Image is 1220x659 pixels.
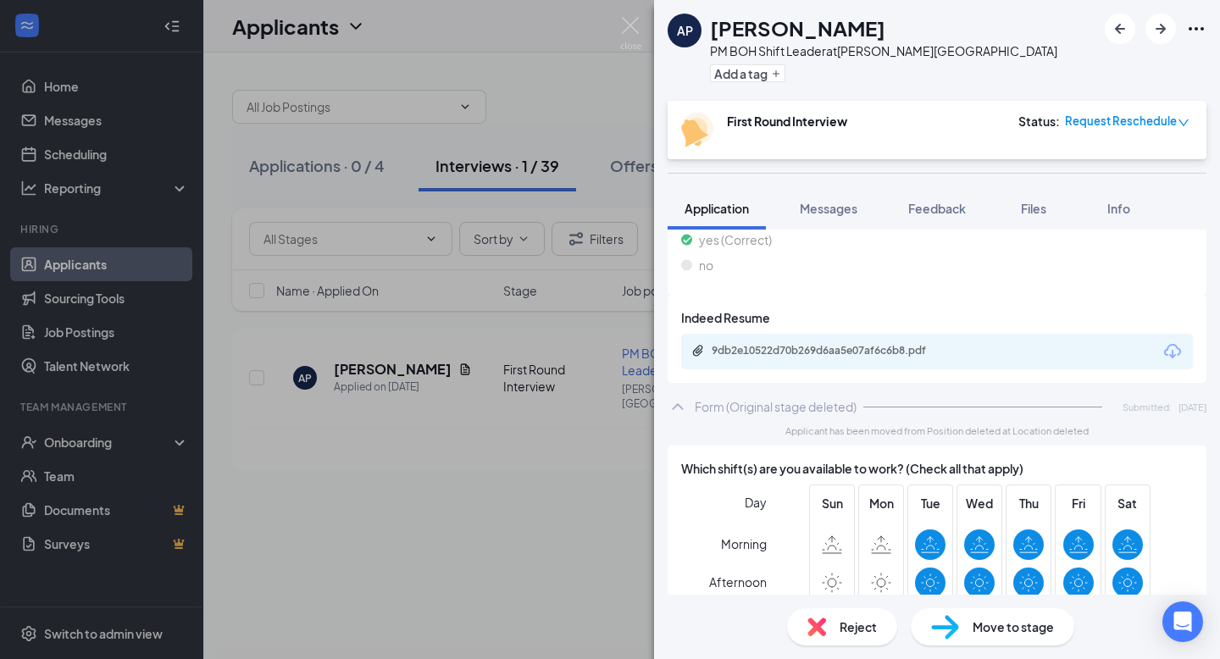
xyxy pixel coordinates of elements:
svg: Paperclip [691,344,705,357]
span: Submitted: [1123,400,1172,414]
span: no [699,256,713,274]
span: Feedback [908,201,966,216]
span: Afternoon [709,567,767,597]
span: Thu [1013,494,1044,512]
span: Sun [817,494,847,512]
span: Tue [915,494,945,512]
div: 9db2e10522d70b269d6aa5e07af6c6b8.pdf [712,344,949,357]
div: PM BOH Shift Leader at [PERSON_NAME][GEOGRAPHIC_DATA] [710,42,1057,59]
span: Wed [964,494,995,512]
span: Fri [1063,494,1094,512]
button: ArrowLeftNew [1105,14,1135,44]
div: Status : [1018,113,1060,130]
svg: Plus [771,69,781,79]
span: Mon [866,494,896,512]
span: Files [1021,201,1046,216]
span: Day [745,493,767,512]
div: Open Intercom Messenger [1162,601,1203,642]
span: Indeed Resume [681,308,770,327]
button: ArrowRight [1145,14,1176,44]
span: Request Reschedule [1065,113,1177,130]
span: Morning [721,529,767,559]
svg: ArrowRight [1151,19,1171,39]
span: [DATE] [1178,400,1206,414]
svg: Ellipses [1186,19,1206,39]
div: AP [677,22,693,39]
svg: Download [1162,341,1183,362]
span: Sat [1112,494,1143,512]
span: yes (Correct) [699,230,772,249]
span: Move to stage [973,617,1054,636]
span: Applicant has been moved from Position deleted at Location deleted [785,424,1089,438]
span: Which shift(s) are you available to work? (Check all that apply) [681,459,1023,478]
span: Messages [800,201,857,216]
span: Reject [840,617,877,636]
span: Application [685,201,749,216]
a: Paperclip9db2e10522d70b269d6aa5e07af6c6b8.pdf [691,344,966,360]
svg: ChevronUp [668,396,688,417]
span: down [1178,117,1189,129]
b: First Round Interview [727,114,847,129]
div: Form (Original stage deleted) [695,398,857,415]
button: PlusAdd a tag [710,64,785,82]
svg: ArrowLeftNew [1110,19,1130,39]
h1: [PERSON_NAME] [710,14,885,42]
span: Info [1107,201,1130,216]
